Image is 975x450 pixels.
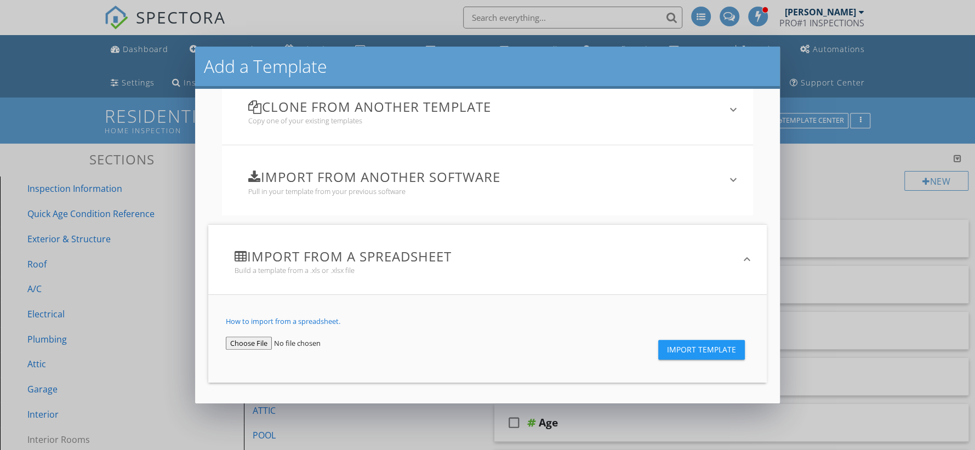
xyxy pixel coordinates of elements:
i: keyboard_arrow_down [727,103,740,116]
a: How to import from a spreadsheet. [226,316,340,326]
h3: Clone from another template [248,99,713,114]
h3: Import from a spreadsheet [235,249,727,264]
div: Pull in your template from your previous software [248,187,713,196]
h2: Add a Template [204,55,771,77]
div: Build a template from a .xls or .xlsx file [235,266,727,275]
i: keyboard_arrow_down [740,253,754,266]
div: Copy one of your existing templates [248,116,713,125]
h3: Import from another software [248,169,713,184]
span: Import Template [667,345,736,354]
button: Import Template [658,340,745,360]
i: keyboard_arrow_down [727,173,740,186]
